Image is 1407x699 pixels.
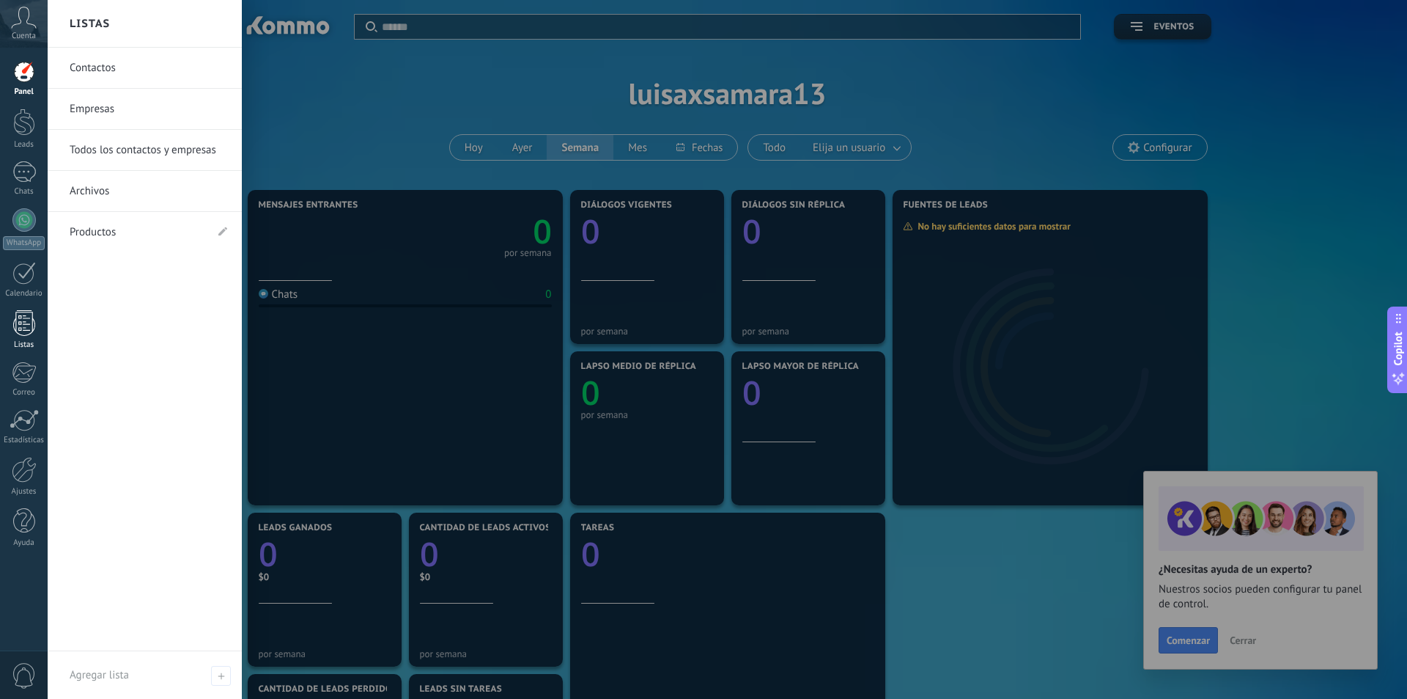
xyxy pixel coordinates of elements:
span: Agregar lista [70,668,129,682]
a: Productos [70,212,205,253]
div: Estadísticas [3,436,45,445]
div: Ayuda [3,538,45,548]
a: Empresas [70,89,227,130]
span: Agregar lista [211,666,231,686]
div: Leads [3,140,45,150]
span: Cuenta [12,32,36,41]
a: Contactos [70,48,227,89]
div: WhatsApp [3,236,45,250]
div: Chats [3,187,45,197]
a: Archivos [70,171,227,212]
div: Listas [3,340,45,350]
span: Copilot [1391,332,1406,365]
h2: Listas [70,1,110,47]
div: Panel [3,87,45,97]
div: Ajustes [3,487,45,497]
a: Todos los contactos y empresas [70,130,227,171]
div: Calendario [3,289,45,299]
div: Correo [3,388,45,398]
